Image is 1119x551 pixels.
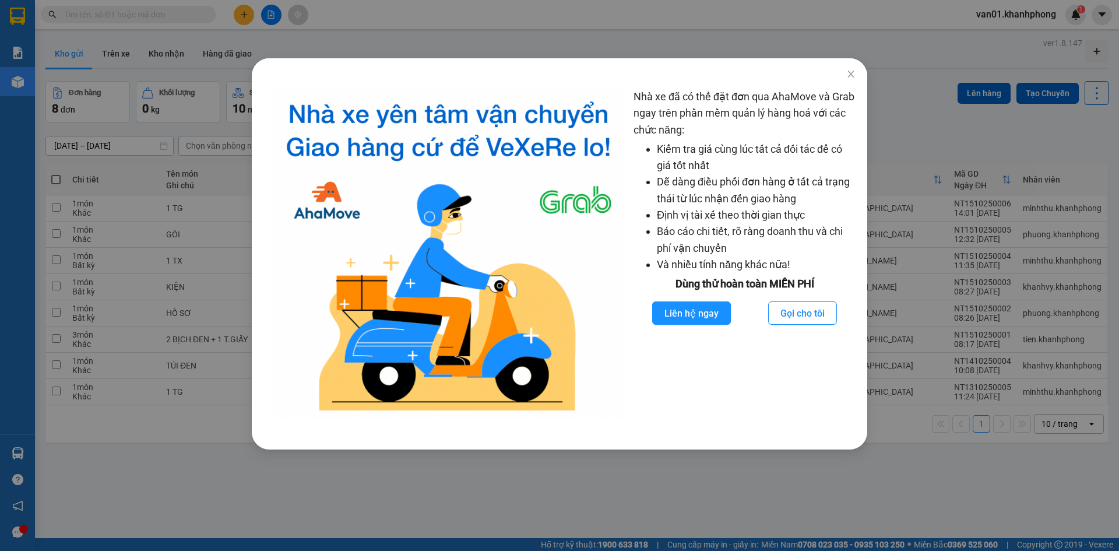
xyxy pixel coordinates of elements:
[657,174,856,207] li: Dễ dàng điều phối đơn hàng ở tất cả trạng thái từ lúc nhận đến giao hàng
[835,58,867,91] button: Close
[652,301,731,325] button: Liên hệ ngay
[657,223,856,257] li: Báo cáo chi tiết, rõ ràng doanh thu và chi phí vận chuyển
[846,69,856,79] span: close
[780,306,825,321] span: Gọi cho tôi
[657,141,856,174] li: Kiểm tra giá cùng lúc tất cả đối tác để có giá tốt nhất
[664,306,719,321] span: Liên hệ ngay
[634,276,856,292] div: Dùng thử hoàn toàn MIỄN PHÍ
[657,207,856,223] li: Định vị tài xế theo thời gian thực
[273,89,624,420] img: logo
[657,257,856,273] li: Và nhiều tính năng khác nữa!
[768,301,837,325] button: Gọi cho tôi
[634,89,856,420] div: Nhà xe đã có thể đặt đơn qua AhaMove và Grab ngay trên phần mềm quản lý hàng hoá với các chức năng:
